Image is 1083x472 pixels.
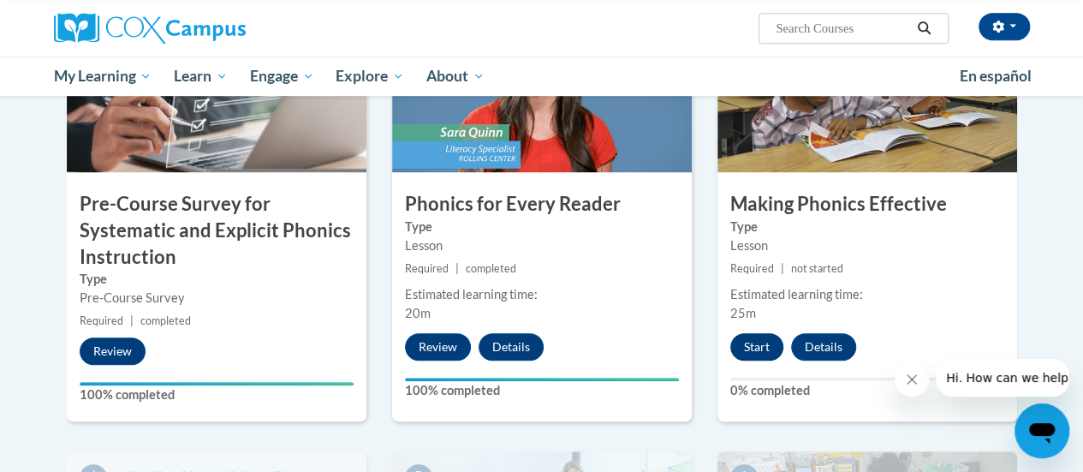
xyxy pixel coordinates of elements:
[41,57,1043,96] div: Main menu
[730,306,756,320] span: 25m
[911,18,937,39] button: Search
[1015,403,1069,458] iframe: Button to launch messaging window
[426,66,485,87] span: About
[936,359,1069,397] iframe: Message from company
[405,285,679,304] div: Estimated learning time:
[466,262,516,275] span: completed
[43,57,164,96] a: My Learning
[405,236,679,255] div: Lesson
[405,262,449,275] span: Required
[239,57,325,96] a: Engage
[250,66,314,87] span: Engage
[949,58,1043,94] a: En español
[730,262,774,275] span: Required
[80,385,354,404] label: 100% completed
[405,378,679,381] div: Your progress
[730,333,783,361] button: Start
[979,13,1030,40] button: Account Settings
[717,191,1017,218] h3: Making Phonics Effective
[405,306,431,320] span: 20m
[67,191,366,270] h3: Pre-Course Survey for Systematic and Explicit Phonics Instruction
[54,13,246,44] img: Cox Campus
[174,66,228,87] span: Learn
[80,270,354,289] label: Type
[163,57,239,96] a: Learn
[392,191,692,218] h3: Phonics for Every Reader
[80,338,146,365] button: Review
[791,333,856,361] button: Details
[336,66,404,87] span: Explore
[455,262,459,275] span: |
[53,66,152,87] span: My Learning
[960,67,1032,85] span: En español
[415,57,496,96] a: About
[895,362,929,397] iframe: Close message
[730,285,1004,304] div: Estimated learning time:
[781,262,784,275] span: |
[405,218,679,236] label: Type
[791,262,843,275] span: not started
[324,57,415,96] a: Explore
[730,236,1004,255] div: Lesson
[130,314,134,327] span: |
[80,289,354,308] div: Pre-Course Survey
[10,12,139,26] span: Hi. How can we help?
[774,18,911,39] input: Search Courses
[54,13,362,44] a: Cox Campus
[479,333,544,361] button: Details
[140,314,191,327] span: completed
[405,381,679,400] label: 100% completed
[730,381,1004,400] label: 0% completed
[80,382,354,385] div: Your progress
[405,333,471,361] button: Review
[730,218,1004,236] label: Type
[80,314,123,327] span: Required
